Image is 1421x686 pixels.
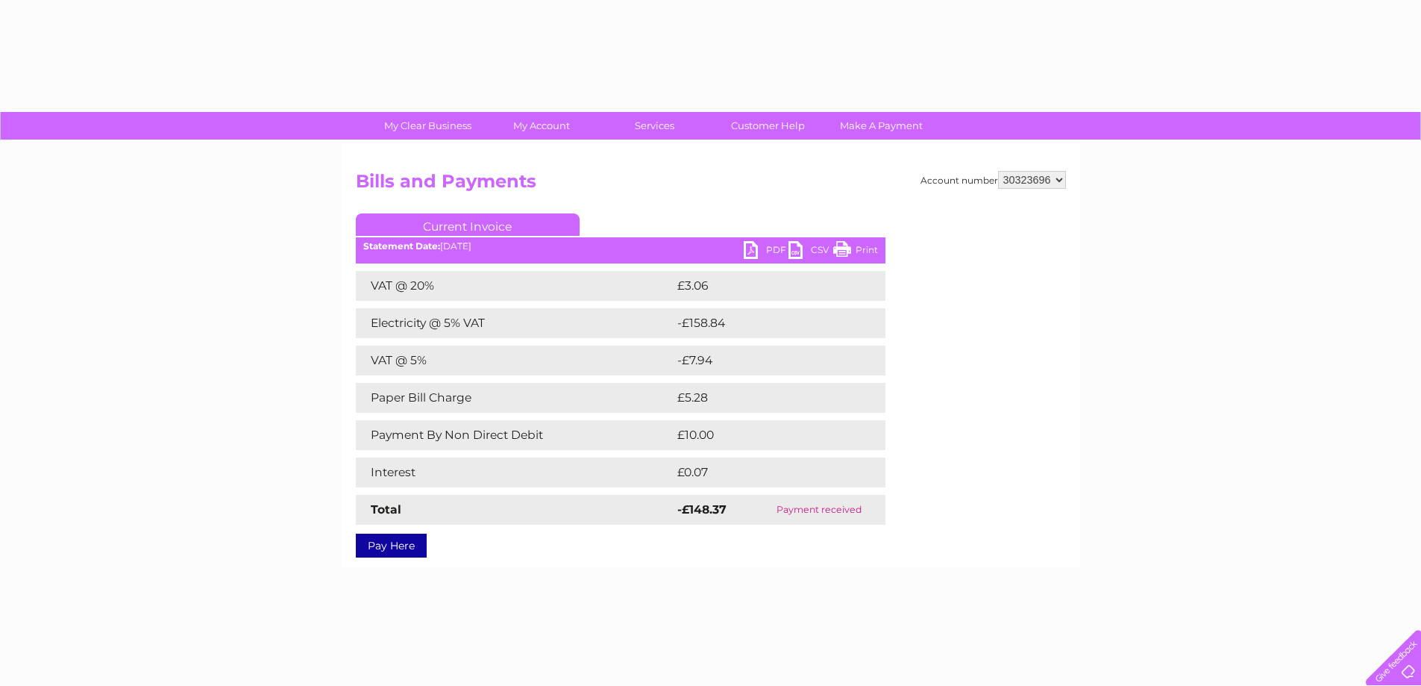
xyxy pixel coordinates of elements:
[820,112,943,140] a: Make A Payment
[371,502,401,517] strong: Total
[753,495,885,525] td: Payment received
[674,346,854,375] td: -£7.94
[356,458,674,487] td: Interest
[356,383,674,413] td: Paper Bill Charge
[674,383,850,413] td: £5.28
[356,534,427,558] a: Pay Here
[356,213,580,236] a: Current Invoice
[677,502,727,517] strong: -£148.37
[356,271,674,301] td: VAT @ 20%
[788,241,833,263] a: CSV
[674,458,850,487] td: £0.07
[674,420,855,450] td: £10.00
[363,240,440,252] b: Statement Date:
[706,112,829,140] a: Customer Help
[833,241,878,263] a: Print
[480,112,603,140] a: My Account
[920,171,1066,189] div: Account number
[366,112,489,140] a: My Clear Business
[593,112,716,140] a: Services
[356,420,674,450] td: Payment By Non Direct Debit
[356,241,885,252] div: [DATE]
[356,171,1066,199] h2: Bills and Payments
[744,241,788,263] a: PDF
[674,271,851,301] td: £3.06
[356,346,674,375] td: VAT @ 5%
[674,308,860,338] td: -£158.84
[356,308,674,338] td: Electricity @ 5% VAT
